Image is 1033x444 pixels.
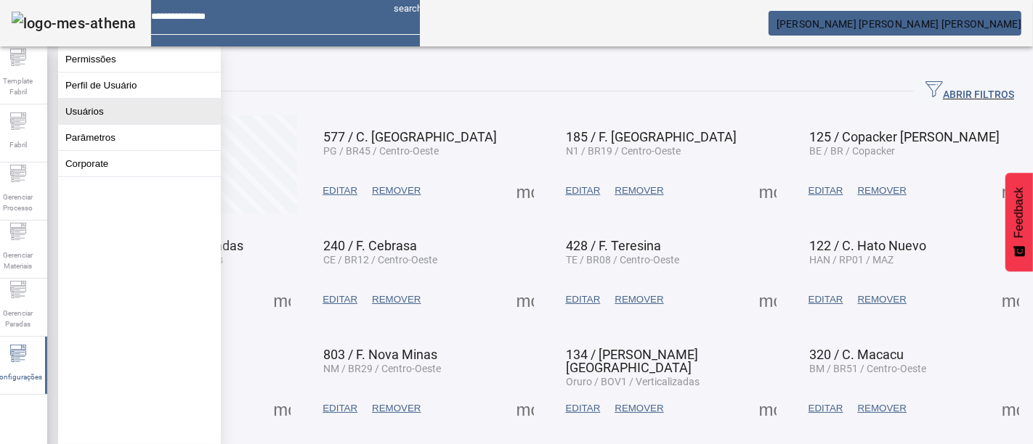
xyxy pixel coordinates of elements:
[372,184,421,198] span: REMOVER
[269,395,295,422] button: Mais
[559,287,608,313] button: EDITAR
[566,401,601,416] span: EDITAR
[607,287,671,313] button: REMOVER
[512,395,538,422] button: Mais
[323,184,357,198] span: EDITAR
[567,238,662,253] span: 428 / F. Teresina
[58,125,221,150] button: Parâmetros
[365,178,428,204] button: REMOVER
[615,184,663,198] span: REMOVER
[566,292,601,307] span: EDITAR
[5,135,31,155] span: Fabril
[559,395,608,422] button: EDITAR
[809,238,926,253] span: 122 / C. Hato Nuevo
[809,363,926,374] span: BM / BR51 / Centro-Oeste
[323,145,439,157] span: PG / BR45 / Centro-Oeste
[512,287,538,313] button: Mais
[58,99,221,124] button: Usuários
[809,129,1000,144] span: 125 / Copacker [PERSON_NAME]
[372,401,421,416] span: REMOVER
[323,401,357,416] span: EDITAR
[58,151,221,176] button: Corporate
[858,184,907,198] span: REMOVER
[615,401,663,416] span: REMOVER
[58,73,221,98] button: Perfil de Usuário
[801,395,851,422] button: EDITAR
[365,287,428,313] button: REMOVER
[607,178,671,204] button: REMOVER
[1013,187,1026,238] span: Feedback
[997,395,1024,422] button: Mais
[323,347,437,362] span: 803 / F. Nova Minas
[315,395,365,422] button: EDITAR
[12,12,137,35] img: logo-mes-athena
[809,254,894,266] span: HAN / RP01 / MAZ
[567,145,681,157] span: N1 / BR19 / Centro-Oeste
[809,347,904,362] span: 320 / C. Macacu
[851,178,914,204] button: REMOVER
[512,178,538,204] button: Mais
[801,287,851,313] button: EDITAR
[323,129,497,144] span: 577 / C. [GEOGRAPHIC_DATA]
[851,395,914,422] button: REMOVER
[1005,173,1033,271] button: Feedback - Mostrar pesquisa
[809,401,843,416] span: EDITAR
[755,395,781,422] button: Mais
[365,395,428,422] button: REMOVER
[809,184,843,198] span: EDITAR
[607,395,671,422] button: REMOVER
[858,292,907,307] span: REMOVER
[809,292,843,307] span: EDITAR
[858,401,907,416] span: REMOVER
[777,18,1021,30] span: [PERSON_NAME] [PERSON_NAME] [PERSON_NAME]
[997,178,1024,204] button: Mais
[58,46,221,72] button: Permissões
[315,178,365,204] button: EDITAR
[997,287,1024,313] button: Mais
[755,287,781,313] button: Mais
[567,347,699,375] span: 134 / [PERSON_NAME] [GEOGRAPHIC_DATA]
[925,81,1014,102] span: ABRIR FILTROS
[323,363,441,374] span: NM / BR29 / Centro-Oeste
[566,184,601,198] span: EDITAR
[914,78,1026,104] button: ABRIR FILTROS
[615,292,663,307] span: REMOVER
[323,238,417,253] span: 240 / F. Cebrasa
[269,287,295,313] button: Mais
[559,178,608,204] button: EDITAR
[755,178,781,204] button: Mais
[372,292,421,307] span: REMOVER
[323,292,357,307] span: EDITAR
[323,254,437,266] span: CE / BR12 / Centro-Oeste
[315,287,365,313] button: EDITAR
[801,178,851,204] button: EDITAR
[567,254,680,266] span: TE / BR08 / Centro-Oeste
[851,287,914,313] button: REMOVER
[809,145,895,157] span: BE / BR / Copacker
[567,129,737,144] span: 185 / F. [GEOGRAPHIC_DATA]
